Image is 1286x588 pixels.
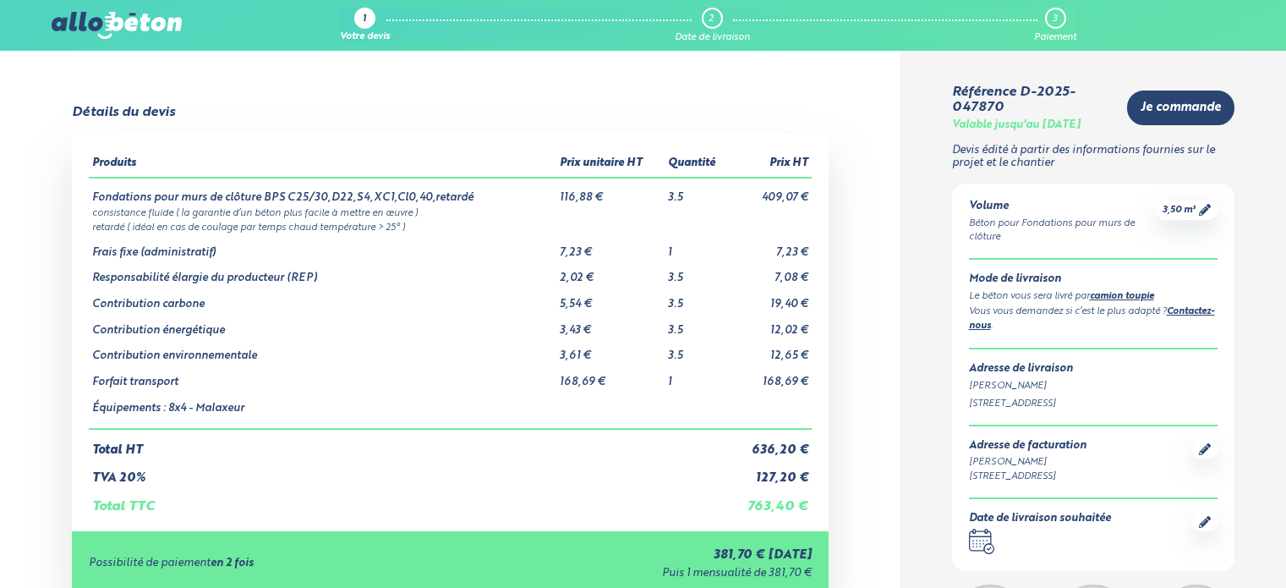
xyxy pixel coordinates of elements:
[1136,522,1267,569] iframe: Help widget launcher
[665,151,730,178] th: Quantité
[468,548,812,563] div: 381,70 € [DATE]
[952,145,1235,169] p: Devis édité à partir des informations fournies sur le projet et le chantier
[556,337,665,363] td: 3,61 €
[730,311,811,338] td: 12,02 €
[730,285,811,311] td: 19,40 €
[1127,91,1234,125] a: Je commande
[1053,14,1057,25] div: 3
[89,429,730,458] td: Total HT
[730,458,811,486] td: 127,20 €
[665,311,730,338] td: 3.5
[89,205,811,219] td: consistance fluide ( la garantie d’un béton plus facile à mettre en œuvre )
[665,285,730,311] td: 3.5
[89,558,468,570] div: Possibilité de paiement
[730,178,811,205] td: 409,07 €
[556,151,665,178] th: Prix unitaire HT
[969,363,1218,376] div: Adresse de livraison
[556,234,665,260] td: 7,23 €
[363,14,366,25] div: 1
[952,85,1114,116] div: Référence D-2025-047870
[969,201,1157,213] div: Volume
[969,513,1111,525] div: Date de livraison souhaitée
[665,259,730,285] td: 3.5
[952,119,1081,132] div: Valable jusqu'au [DATE]
[730,234,811,260] td: 7,23 €
[89,389,556,430] td: Équipements : 8x4 - Malaxeur
[340,32,390,43] div: Votre devis
[89,458,730,486] td: TVA 20%
[969,455,1086,470] div: [PERSON_NAME]
[969,305,1218,335] div: Vous vous demandez si c’est le plus adapté ? .
[675,32,750,43] div: Date de livraison
[556,178,665,205] td: 116,88 €
[730,151,811,178] th: Prix HT
[72,105,175,120] div: Détails du devis
[211,558,254,569] strong: en 2 fois
[340,8,390,43] a: 1 Votre devis
[730,429,811,458] td: 636,20 €
[89,285,556,311] td: Contribution carbone
[89,486,730,514] td: Total TTC
[1034,32,1076,43] div: Paiement
[665,363,730,389] td: 1
[89,337,556,363] td: Contribution environnementale
[89,219,811,234] td: retardé ( idéal en cas de coulage par temps chaud température > 25° )
[730,363,811,389] td: 168,69 €
[730,259,811,285] td: 7,08 €
[1034,8,1076,43] a: 3 Paiement
[556,311,665,338] td: 3,43 €
[730,486,811,514] td: 763,40 €
[969,289,1218,305] div: Le béton vous sera livré par
[89,259,556,285] td: Responsabilité élargie du producteur (REP)
[89,178,556,205] td: Fondations pour murs de clôture BPS C25/30,D22,S4,XC1,Cl0,40,retardé
[969,440,1086,453] div: Adresse de facturation
[52,12,182,39] img: allobéton
[969,217,1157,245] div: Béton pour Fondations pour murs de clôture
[1090,292,1154,301] a: camion toupie
[665,178,730,205] td: 3.5
[969,397,1218,411] div: [STREET_ADDRESS]
[665,337,730,363] td: 3.5
[665,234,730,260] td: 1
[556,363,665,389] td: 168,69 €
[675,8,750,43] a: 2 Date de livraison
[89,363,556,389] td: Forfait transport
[89,234,556,260] td: Frais fixe (administratif)
[556,285,665,311] td: 5,54 €
[969,273,1218,286] div: Mode de livraison
[89,311,556,338] td: Contribution énergétique
[89,151,556,178] th: Produits
[969,379,1218,393] div: [PERSON_NAME]
[709,14,714,25] div: 2
[556,259,665,285] td: 2,02 €
[468,568,812,580] div: Puis 1 mensualité de 381,70 €
[730,337,811,363] td: 12,65 €
[969,470,1086,484] div: [STREET_ADDRESS]
[1141,101,1221,115] span: Je commande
